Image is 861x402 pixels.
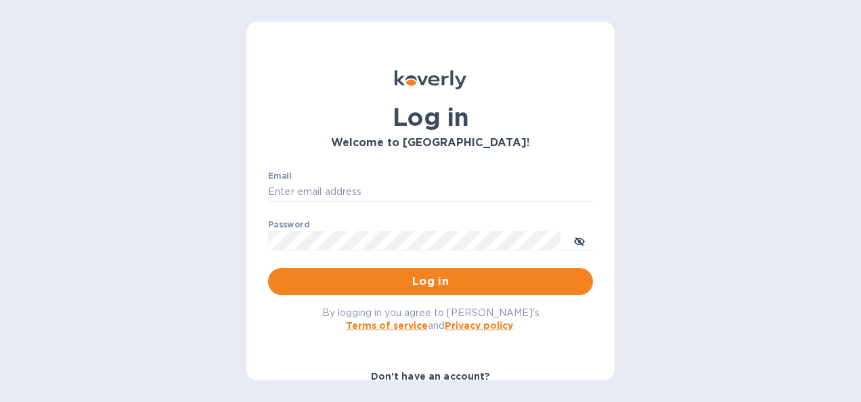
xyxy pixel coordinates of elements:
[395,70,466,89] img: Koverly
[566,227,593,254] button: toggle password visibility
[268,268,593,295] button: Log in
[279,273,582,290] span: Log in
[371,371,491,382] b: Don't have an account?
[268,221,309,229] label: Password
[268,103,593,131] h1: Log in
[268,172,292,180] label: Email
[445,320,513,331] a: Privacy policy
[346,320,428,331] a: Terms of service
[268,137,593,150] h3: Welcome to [GEOGRAPHIC_DATA]!
[322,307,539,331] span: By logging in you agree to [PERSON_NAME]'s and .
[268,182,593,202] input: Enter email address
